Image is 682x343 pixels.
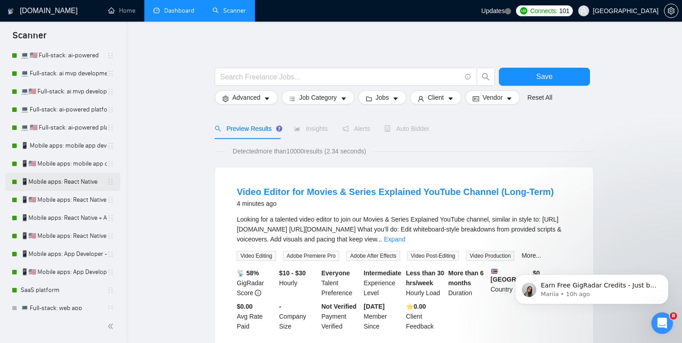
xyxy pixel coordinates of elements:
[5,119,120,137] li: 💻 🇺🇸 Full-stack: ai-powered platform
[5,173,120,191] li: 📱Mobile apps: React Native
[107,106,114,113] span: holder
[222,95,229,102] span: setting
[107,232,114,240] span: holder
[530,6,557,16] span: Connects:
[21,155,107,173] a: 📱🇺🇸 Mobile apps: mobile app developer
[107,305,114,312] span: holder
[5,191,120,209] li: 📱🇺🇸 Mobile apps: React Native
[5,155,120,173] li: 📱🇺🇸 Mobile apps: mobile app developer
[520,7,527,14] img: upwork-logo.png
[5,299,120,317] li: 💻 Full-stack: web app
[664,7,678,14] span: setting
[237,214,571,244] div: Looking for a talented video editor to join our Movies & Series Explained YouTube channel, simila...
[362,301,404,331] div: Member Since
[342,125,349,132] span: notification
[384,125,391,132] span: robot
[428,93,444,102] span: Client
[107,196,114,204] span: holder
[237,269,259,277] b: 📡 58%
[107,178,114,185] span: holder
[107,142,114,149] span: holder
[237,303,253,310] b: $0.00
[8,4,14,19] img: logo
[107,124,114,131] span: holder
[447,268,489,298] div: Duration
[5,227,120,245] li: 📱🇺🇸 Mobile apps: React Native + AI integration
[277,301,320,331] div: Company Size
[364,269,401,277] b: Intermediate
[664,4,678,18] button: setting
[362,268,404,298] div: Experience Level
[404,268,447,298] div: Hourly Load
[483,93,502,102] span: Vendor
[447,95,454,102] span: caret-down
[237,251,276,261] span: Video Editing
[107,269,114,276] span: holder
[559,6,569,16] span: 101
[341,95,347,102] span: caret-down
[264,95,270,102] span: caret-down
[392,95,399,102] span: caret-down
[448,269,484,287] b: More than 6 months
[346,251,400,261] span: Adobe After Effects
[664,7,678,14] a: setting
[536,71,553,82] span: Save
[364,303,384,310] b: [DATE]
[237,187,554,197] a: Video Editor for Movies & Series Explained YouTube Channel (Long-Term)
[477,73,494,81] span: search
[107,160,114,167] span: holder
[107,322,116,331] span: double-left
[5,101,120,119] li: 💻 Full-stack: ai-powered platform
[21,209,107,227] a: 📱Mobile apps: React Native + AI integration
[232,93,260,102] span: Advanced
[21,263,107,281] a: 📱🇺🇸 Mobile apps: App Developer - titles
[481,7,505,14] span: Updates
[21,83,107,101] a: 💻🇺🇸 Full-stack: ai mvp development
[342,125,370,132] span: Alerts
[502,255,682,319] iframe: Intercom notifications message
[21,101,107,119] a: 💻 Full-stack: ai-powered platform
[5,245,120,263] li: 📱Mobile apps: App Developer - titles
[107,250,114,258] span: holder
[5,263,120,281] li: 📱🇺🇸 Mobile apps: App Developer - titles
[473,95,479,102] span: idcard
[21,65,107,83] a: 💻 Full-stack: ai mvp development
[237,198,554,209] div: 4 minutes ago
[465,74,471,80] span: info-circle
[320,268,362,298] div: Talent Preference
[235,301,277,331] div: Avg Rate Paid
[226,146,373,156] span: Detected more than 10000 results (2.34 seconds)
[275,125,283,133] div: Tooltip anchor
[21,119,107,137] a: 💻 🇺🇸 Full-stack: ai-powered platform
[407,251,459,261] span: Video Post-Editing
[21,46,107,65] a: 💻 🇺🇸 Full-stack: ai-powered
[491,268,498,274] img: 🇨🇷
[406,269,444,287] b: Less than 30 hrs/week
[320,301,362,331] div: Payment Verified
[5,281,120,299] li: SaaS platform
[377,236,382,243] span: ...
[21,191,107,209] a: 📱🇺🇸 Mobile apps: React Native
[255,290,261,296] span: info-circle
[107,70,114,77] span: holder
[366,95,372,102] span: folder
[477,68,495,86] button: search
[406,303,426,310] b: ⭐️ 0.00
[670,312,677,320] span: 8
[21,281,107,299] a: SaaS platform
[465,90,520,105] button: idcardVendorcaret-down
[404,301,447,331] div: Client Feedback
[21,137,107,155] a: 📱 Mobile apps: mobile app developer
[521,252,541,259] a: More...
[506,95,512,102] span: caret-down
[108,7,135,14] a: homeHome
[289,95,295,102] span: bars
[107,287,114,294] span: holder
[5,209,120,227] li: 📱Mobile apps: React Native + AI integration
[212,7,246,14] a: searchScanner
[299,93,336,102] span: Job Category
[491,268,558,283] b: [GEOGRAPHIC_DATA]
